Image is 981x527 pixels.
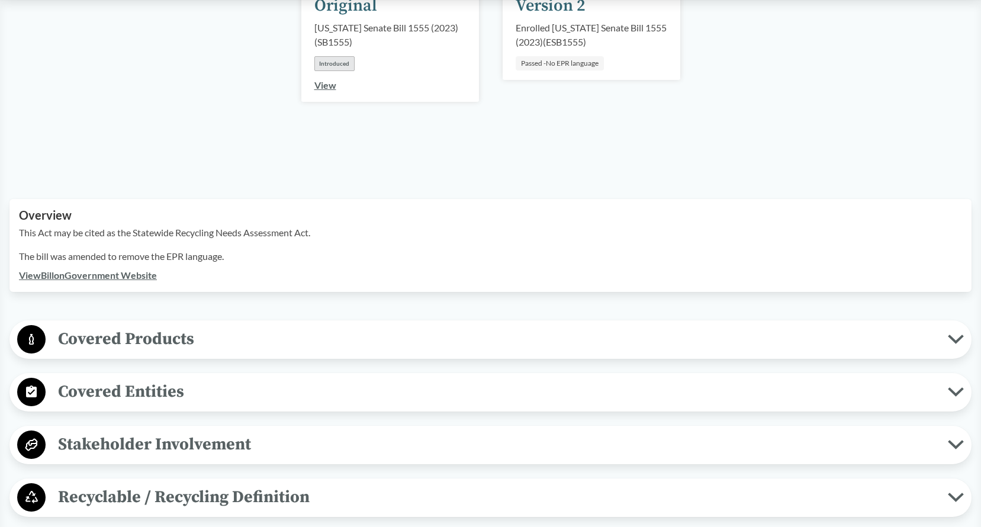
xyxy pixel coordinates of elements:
div: [US_STATE] Senate Bill 1555 (2023) ( SB1555 ) [314,21,466,49]
button: Stakeholder Involvement [14,430,967,460]
button: Covered Entities [14,377,967,407]
div: Enrolled [US_STATE] Senate Bill 1555 (2023) ( ESB1555 ) [516,21,667,49]
a: ViewBillonGovernment Website [19,269,157,281]
div: Passed -No EPR language [516,56,604,70]
p: This Act may be cited as the Statewide Recycling Needs Assessment Act. [19,226,962,240]
p: The bill was amended to remove the EPR language. [19,249,962,263]
button: Covered Products [14,324,967,355]
a: View [314,79,336,91]
span: Stakeholder Involvement [46,431,948,458]
span: Covered Entities [46,378,948,405]
h2: Overview [19,208,962,222]
button: Recyclable / Recycling Definition [14,483,967,513]
div: Introduced [314,56,355,71]
span: Recyclable / Recycling Definition [46,484,948,510]
span: Covered Products [46,326,948,352]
